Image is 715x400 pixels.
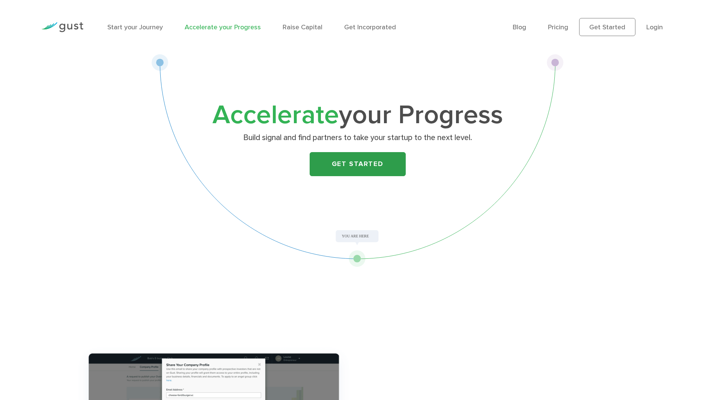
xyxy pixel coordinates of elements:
[41,22,83,32] img: Gust Logo
[646,23,663,31] a: Login
[209,103,506,127] h1: your Progress
[212,99,339,131] span: Accelerate
[513,23,526,31] a: Blog
[107,23,163,31] a: Start your Journey
[212,133,503,143] p: Build signal and find partners to take your startup to the next level.
[185,23,261,31] a: Accelerate your Progress
[548,23,568,31] a: Pricing
[310,152,406,176] a: Get Started
[283,23,322,31] a: Raise Capital
[344,23,396,31] a: Get Incorporated
[579,18,635,36] a: Get Started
